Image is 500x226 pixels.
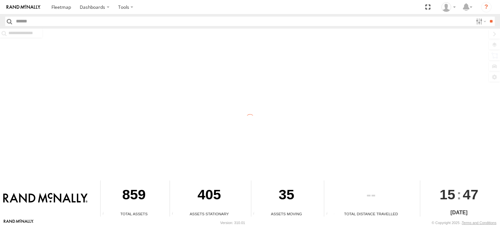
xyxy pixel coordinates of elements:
div: [DATE] [420,209,497,217]
div: Total Distance Travelled [324,211,418,217]
div: Total number of assets current in transit. [251,212,261,217]
img: rand-logo.svg [7,5,40,9]
div: 35 [251,180,322,211]
div: Total number of Enabled Assets [101,212,110,217]
div: 859 [101,180,167,211]
img: Rand McNally [3,193,88,204]
span: 47 [463,180,479,208]
div: 405 [170,180,248,211]
i: ? [481,2,492,12]
div: Total Assets [101,211,167,217]
a: Terms and Conditions [462,221,496,225]
div: Version: 310.01 [220,221,245,225]
span: 15 [440,180,455,208]
div: Total number of assets current stationary. [170,212,180,217]
div: Jose Goitia [439,2,458,12]
div: © Copyright 2025 - [432,221,496,225]
a: Visit our Website [4,219,34,226]
div: Total distance travelled by all assets within specified date range and applied filters [324,212,334,217]
label: Search Filter Options [473,17,487,26]
div: Assets Stationary [170,211,248,217]
div: Assets Moving [251,211,322,217]
div: : [420,180,497,208]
